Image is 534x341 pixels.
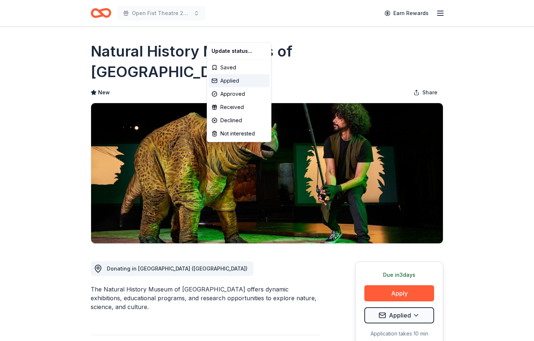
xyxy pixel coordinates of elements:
div: Approved [209,87,270,101]
div: Saved [209,61,270,74]
div: Not interested [209,127,270,140]
span: Open Fist Theatre 2025 Gala: A Night at the Museum [132,9,191,18]
div: Applied [209,74,270,87]
div: Update status... [209,44,270,58]
div: Received [209,101,270,114]
div: Declined [209,114,270,127]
